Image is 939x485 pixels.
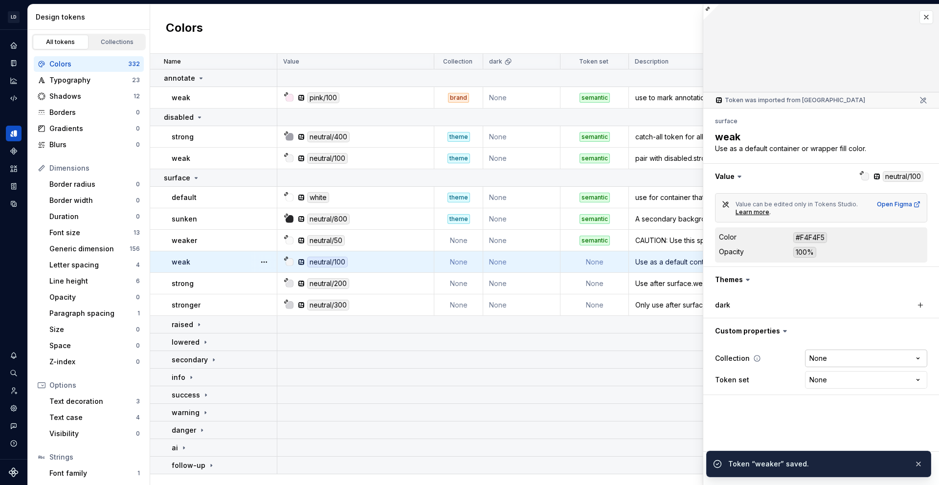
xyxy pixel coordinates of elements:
a: Line height6 [45,273,144,289]
a: Border radius0 [45,176,144,192]
div: Options [49,380,140,390]
div: theme [447,193,470,202]
p: disabled [164,112,194,122]
div: 0 [136,109,140,116]
div: Typography [49,75,132,85]
a: Analytics [6,73,22,88]
a: Borders0 [34,105,144,120]
p: annotate [164,73,195,83]
div: 100% [793,247,816,258]
a: Design tokens [6,126,22,141]
div: Token “weaker” saved. [728,459,906,469]
p: follow-up [172,461,205,470]
div: 0 [136,180,140,188]
div: Color [719,232,737,242]
td: None [483,87,560,109]
svg: Supernova Logo [9,467,19,477]
p: weak [172,93,190,103]
div: Generic dimension [49,244,130,254]
a: Documentation [6,55,22,71]
p: strong [172,132,194,142]
p: success [172,390,200,400]
td: None [483,208,560,230]
div: pair with disabled.strong; use primarily for disabled surfaces / backgrounds but can use for disa... [629,154,791,163]
p: lowered [172,337,200,347]
div: Size [49,325,136,334]
td: None [483,251,560,273]
td: None [483,294,560,316]
a: Text decoration3 [45,394,144,409]
div: Shadows [49,91,134,101]
div: Open Figma [877,200,921,208]
div: pink/100 [307,92,339,103]
div: 13 [134,229,140,237]
div: 0 [136,430,140,438]
div: #F4F4F5 [793,232,827,243]
div: semantic [580,236,610,245]
a: Visibility0 [45,426,144,441]
p: Token set [579,58,608,66]
div: 0 [136,125,140,132]
a: Z-index0 [45,354,144,370]
a: Typography23 [34,72,144,88]
div: Token was imported from [GEOGRAPHIC_DATA] [715,96,865,104]
div: neutral/100 [307,257,348,267]
div: semantic [580,154,610,163]
div: Border width [49,196,136,205]
div: Space [49,341,136,351]
div: Home [6,38,22,53]
div: Gradients [49,124,136,133]
div: Colors [49,59,128,69]
label: Token set [715,375,749,385]
div: A secondary background for the UI commonly used for grouping items. [629,214,791,224]
div: theme [447,154,470,163]
div: 1 [137,469,140,477]
p: sunken [172,214,197,224]
div: semantic [580,93,610,103]
div: CAUTION: Use this sparingly! Most of Lumina UI components have default states that use this as Fi... [629,236,791,245]
td: None [483,230,560,251]
div: 0 [136,197,140,204]
div: All tokens [36,38,85,46]
div: Assets [6,161,22,176]
a: Data sources [6,196,22,212]
div: Opacity [719,247,744,257]
div: Strings [49,452,140,462]
a: Font family1 [45,465,144,481]
button: Search ⌘K [6,365,22,381]
span: Value can be edited only in Tokens Studio. [736,200,858,208]
div: semantic [580,214,610,224]
a: Code automation [6,90,22,106]
div: semantic [580,132,610,142]
div: Collections [93,38,142,46]
div: 0 [136,342,140,350]
a: Invite team [6,383,22,398]
div: Only use after surface.strong. Use surface.stronger as last tier of nested container or wrapper f... [629,300,791,310]
li: surface [715,117,738,125]
p: Value [283,58,299,66]
div: 332 [128,60,140,68]
a: Text case4 [45,410,144,425]
div: 4 [136,261,140,269]
div: Opacity [49,292,136,302]
p: Description [635,58,669,66]
div: brand [448,93,469,103]
td: None [483,126,560,148]
div: Design tokens [36,12,146,22]
a: Settings [6,400,22,416]
div: Z-index [49,357,136,367]
p: secondary [172,355,208,365]
div: neutral/300 [307,300,349,310]
div: theme [447,132,470,142]
div: 4 [136,414,140,421]
div: 6 [136,277,140,285]
textarea: Use as a default container or wrapper fill color. [713,142,925,155]
p: stronger [172,300,201,310]
div: 0 [136,141,140,149]
p: info [172,373,185,382]
div: 3 [136,397,140,405]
